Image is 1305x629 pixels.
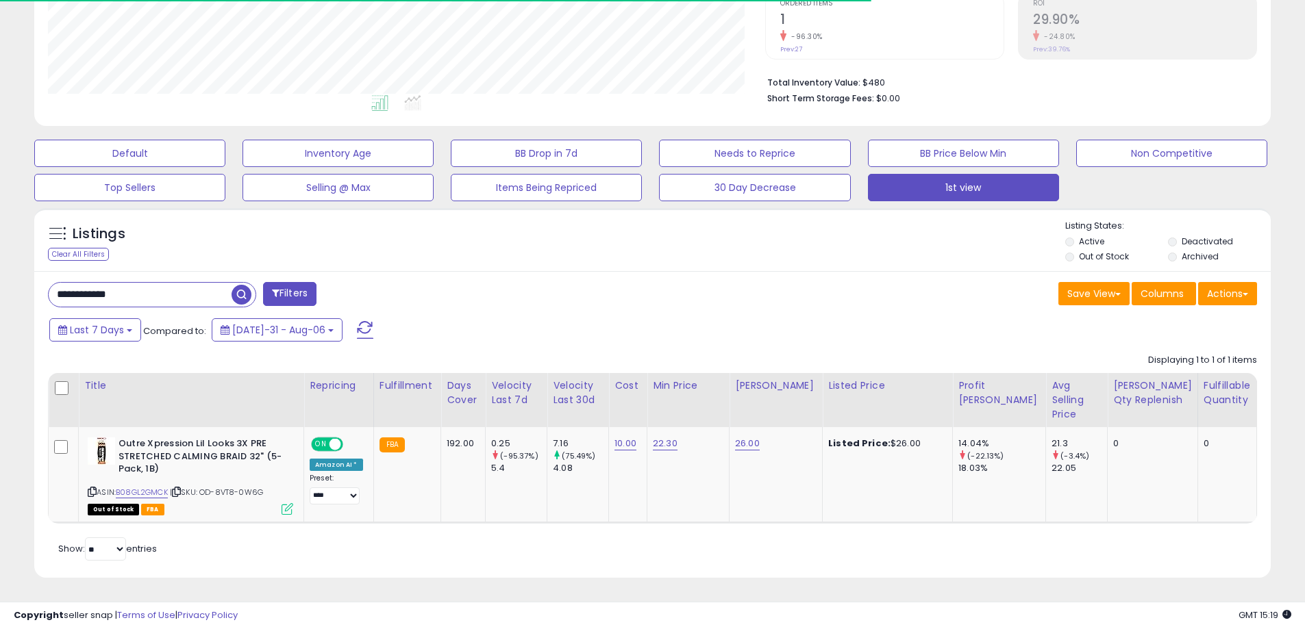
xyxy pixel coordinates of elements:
[491,378,541,407] div: Velocity Last 7d
[14,609,238,622] div: seller snap | |
[143,324,206,337] span: Compared to:
[1079,235,1104,247] label: Active
[1198,282,1257,305] button: Actions
[58,542,157,555] span: Show: entries
[553,437,608,450] div: 7.16
[828,437,891,450] b: Listed Price:
[73,224,125,244] h5: Listings
[958,462,1045,474] div: 18.03%
[84,378,298,393] div: Title
[1182,235,1233,247] label: Deactivated
[653,378,723,393] div: Min Price
[1058,282,1130,305] button: Save View
[958,437,1045,450] div: 14.04%
[380,437,405,452] small: FBA
[1052,378,1102,422] div: Avg Selling Price
[1065,220,1271,233] p: Listing States:
[780,12,1004,30] h2: 1
[1141,287,1184,300] span: Columns
[1113,378,1192,407] div: [PERSON_NAME] Qty Replenish
[88,504,139,515] span: All listings that are currently out of stock and unavailable for purchase on Amazon
[212,318,343,342] button: [DATE]-31 - Aug-06
[447,437,475,450] div: 192.00
[310,378,368,393] div: Repricing
[967,450,1004,461] small: (-22.13%)
[263,282,316,306] button: Filters
[828,437,942,450] div: $26.00
[117,608,175,621] a: Terms of Use
[70,323,124,337] span: Last 7 Days
[562,450,595,461] small: (75.49%)
[1204,437,1246,450] div: 0
[659,174,850,201] button: 30 Day Decrease
[828,378,947,393] div: Listed Price
[786,31,823,42] small: -96.30%
[1204,378,1251,407] div: Fulfillable Quantity
[553,378,603,407] div: Velocity Last 30d
[1182,251,1219,262] label: Archived
[553,462,608,474] div: 4.08
[1052,462,1107,474] div: 22.05
[735,437,760,450] a: 26.00
[1039,31,1076,42] small: -24.80%
[380,378,435,393] div: Fulfillment
[141,504,164,515] span: FBA
[310,474,363,504] div: Preset:
[653,437,678,450] a: 22.30
[767,73,1247,90] li: $480
[735,378,817,393] div: [PERSON_NAME]
[312,439,330,450] span: ON
[1060,450,1089,461] small: (-3.4%)
[1113,437,1187,450] div: 0
[1108,373,1198,427] th: Please note that this number is a calculation based on your required days of coverage and your ve...
[868,174,1059,201] button: 1st view
[49,318,141,342] button: Last 7 Days
[767,92,874,104] b: Short Term Storage Fees:
[876,92,900,105] span: $0.00
[177,608,238,621] a: Privacy Policy
[1148,354,1257,367] div: Displaying 1 to 1 of 1 items
[659,140,850,167] button: Needs to Reprice
[614,437,636,450] a: 10.00
[170,487,263,498] span: | SKU: OD-8VT8-0W6G
[1132,282,1196,305] button: Columns
[243,140,434,167] button: Inventory Age
[341,439,363,450] span: OFF
[451,140,642,167] button: BB Drop in 7d
[1033,45,1070,53] small: Prev: 39.76%
[88,437,293,513] div: ASIN:
[243,174,434,201] button: Selling @ Max
[14,608,64,621] strong: Copyright
[34,174,225,201] button: Top Sellers
[451,174,642,201] button: Items Being Repriced
[958,378,1040,407] div: Profit [PERSON_NAME]
[500,450,538,461] small: (-95.37%)
[119,437,285,479] b: Outre Xpression Lil Looks 3X PRE STRETCHED CALMING BRAID 32" (5-Pack, 1B)
[1079,251,1129,262] label: Out of Stock
[614,378,641,393] div: Cost
[88,437,115,465] img: 41h0btMIIpL._SL40_.jpg
[1052,437,1107,450] div: 21.3
[116,487,168,498] a: B08GL2GMCK
[491,437,547,450] div: 0.25
[34,140,225,167] button: Default
[1239,608,1291,621] span: 2025-08-14 15:19 GMT
[491,462,547,474] div: 5.4
[767,77,860,88] b: Total Inventory Value:
[868,140,1059,167] button: BB Price Below Min
[780,45,802,53] small: Prev: 27
[232,323,325,337] span: [DATE]-31 - Aug-06
[310,459,363,471] div: Amazon AI *
[1033,12,1256,30] h2: 29.90%
[447,378,480,407] div: Days Cover
[48,248,109,261] div: Clear All Filters
[1076,140,1267,167] button: Non Competitive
